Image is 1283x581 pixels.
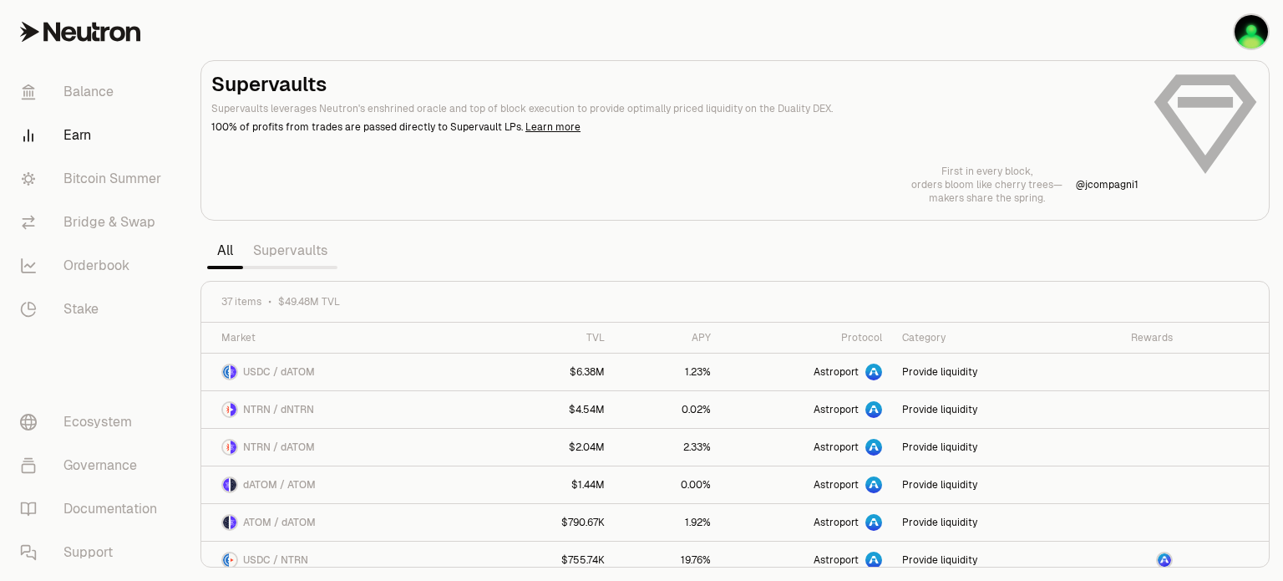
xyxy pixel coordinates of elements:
div: Rewards [1078,331,1173,344]
a: USDC LogoNTRN LogoUSDC / NTRN [201,542,491,578]
img: dATOM Logo [231,365,236,379]
div: TVL [501,331,605,344]
a: Provide liquidity [892,429,1068,466]
a: @jcompagni1 [1076,178,1138,191]
a: Astroport [721,354,892,390]
span: Astroport [814,365,859,379]
a: 0.00% [615,466,721,503]
div: Category [902,331,1058,344]
a: $4.54M [491,391,615,428]
a: $1.44M [491,466,615,503]
img: dNTRN Logo [231,403,236,416]
img: dATOM Logo [231,441,236,454]
h2: Supervaults [211,71,1138,98]
div: Protocol [731,331,882,344]
span: $49.48M TVL [278,295,340,308]
img: USDC Logo [223,365,229,379]
span: Astroport [814,403,859,416]
p: orders bloom like cherry trees— [911,178,1062,191]
a: dATOM LogoATOM LogodATOM / ATOM [201,466,491,503]
span: NTRN / dATOM [243,441,315,454]
a: First in every block,orders bloom like cherry trees—makers share the spring. [911,165,1062,205]
p: makers share the spring. [911,191,1062,205]
a: Bitcoin Summer [7,157,180,201]
img: NTRN Logo [223,403,229,416]
span: Astroport [814,516,859,529]
img: NTRN Logo [231,553,236,567]
p: First in every block, [911,165,1062,178]
img: NTRN Logo [223,441,229,454]
a: Supervaults [243,234,337,268]
a: 1.92% [615,504,721,541]
a: USDC LogodATOM LogoUSDC / dATOM [201,354,491,390]
a: Provide liquidity [892,354,1068,390]
a: Balance [7,70,180,114]
img: ASTRO Logo [1158,553,1171,567]
span: Astroport [814,441,859,454]
a: Orderbook [7,244,180,288]
a: Support [7,531,180,574]
p: Supervaults leverages Neutron's enshrined oracle and top of block execution to provide optimally ... [211,101,1138,116]
a: Astroport [721,542,892,578]
a: $790.67K [491,504,615,541]
a: 0.02% [615,391,721,428]
a: 1.23% [615,354,721,390]
span: dATOM / ATOM [243,478,316,492]
img: Daditos [1235,15,1268,48]
a: ASTRO Logo [1068,542,1183,578]
a: Bridge & Swap [7,201,180,244]
a: $755.74K [491,542,615,578]
a: NTRN LogodATOM LogoNTRN / dATOM [201,429,491,466]
a: $6.38M [491,354,615,390]
img: ATOM Logo [231,478,236,492]
img: dATOM Logo [223,478,229,492]
p: @ jcompagni1 [1076,178,1138,191]
span: ATOM / dATOM [243,516,316,529]
a: Earn [7,114,180,157]
div: Market [221,331,481,344]
a: Ecosystem [7,400,180,444]
span: 37 items [221,295,261,308]
img: ATOM Logo [223,516,229,529]
img: dATOM Logo [231,516,236,529]
span: USDC / NTRN [243,553,308,567]
a: ATOM LogodATOM LogoATOM / dATOM [201,504,491,541]
a: Documentation [7,487,180,531]
a: Astroport [721,504,892,541]
a: $2.04M [491,429,615,466]
span: USDC / dATOM [243,365,315,379]
div: APY [625,331,711,344]
a: Stake [7,288,180,331]
a: Learn more [525,120,581,134]
a: Astroport [721,429,892,466]
a: Provide liquidity [892,466,1068,503]
a: Astroport [721,466,892,503]
a: 2.33% [615,429,721,466]
span: NTRN / dNTRN [243,403,314,416]
a: NTRN LogodNTRN LogoNTRN / dNTRN [201,391,491,428]
a: Astroport [721,391,892,428]
span: Astroport [814,478,859,492]
a: All [207,234,243,268]
span: Astroport [814,553,859,567]
img: USDC Logo [223,553,229,567]
a: Governance [7,444,180,487]
a: Provide liquidity [892,391,1068,428]
p: 100% of profits from trades are passed directly to Supervault LPs. [211,120,1138,135]
a: Provide liquidity [892,542,1068,578]
a: 19.76% [615,542,721,578]
a: Provide liquidity [892,504,1068,541]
